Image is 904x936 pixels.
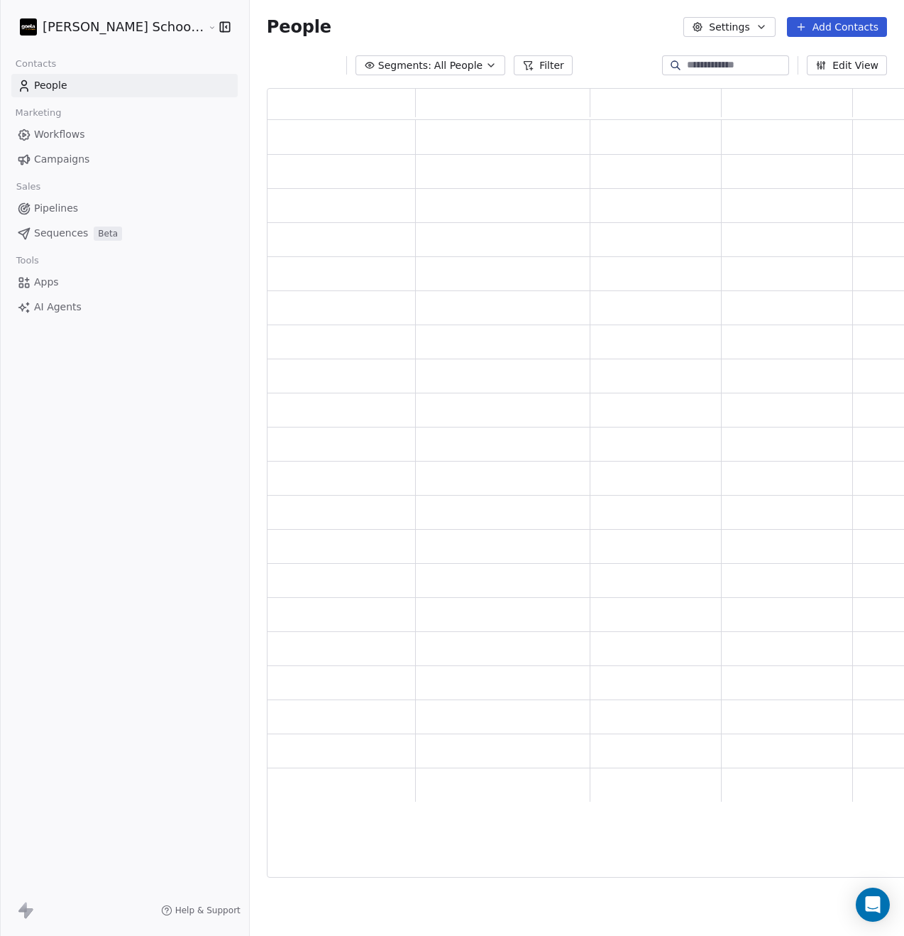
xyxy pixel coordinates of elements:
[34,127,85,142] span: Workflows
[787,17,887,37] button: Add Contacts
[11,74,238,97] a: People
[34,226,88,241] span: Sequences
[34,152,89,167] span: Campaigns
[856,888,890,922] div: Open Intercom Messenger
[378,58,431,73] span: Segments:
[9,102,67,124] span: Marketing
[34,300,82,315] span: AI Agents
[34,201,78,216] span: Pipelines
[11,295,238,319] a: AI Agents
[11,271,238,294] a: Apps
[9,53,62,75] span: Contacts
[514,55,573,75] button: Filter
[11,222,238,245] a: SequencesBeta
[20,18,37,36] img: Zeeshan%20Neck%20Print%20Dark.png
[807,55,887,75] button: Edit View
[10,176,47,197] span: Sales
[175,905,241,916] span: Help & Support
[34,275,59,290] span: Apps
[11,197,238,220] a: Pipelines
[161,905,241,916] a: Help & Support
[43,18,204,36] span: [PERSON_NAME] School of Finance LLP
[11,148,238,171] a: Campaigns
[94,227,122,241] span: Beta
[34,78,67,93] span: People
[17,15,197,39] button: [PERSON_NAME] School of Finance LLP
[10,250,45,271] span: Tools
[434,58,483,73] span: All People
[267,16,331,38] span: People
[683,17,775,37] button: Settings
[11,123,238,146] a: Workflows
